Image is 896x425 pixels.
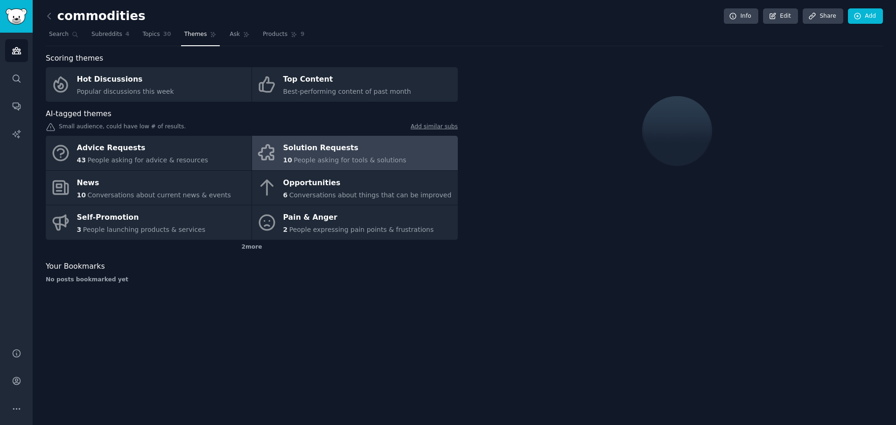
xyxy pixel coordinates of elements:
[283,210,434,225] div: Pain & Anger
[252,171,458,205] a: Opportunities6Conversations about things that can be improved
[87,156,208,164] span: People asking for advice & resources
[252,136,458,170] a: Solution Requests10People asking for tools & solutions
[46,108,112,120] span: AI-tagged themes
[46,27,82,46] a: Search
[301,30,305,39] span: 9
[411,123,458,132] a: Add similar subs
[88,27,133,46] a: Subreddits4
[91,30,122,39] span: Subreddits
[283,191,288,199] span: 6
[77,210,206,225] div: Self-Promotion
[6,8,27,25] img: GummySearch logo
[77,175,231,190] div: News
[230,30,240,39] span: Ask
[77,191,86,199] span: 10
[289,226,434,233] span: People expressing pain points & frustrations
[126,30,130,39] span: 4
[283,88,411,95] span: Best-performing content of past month
[46,240,458,255] div: 2 more
[181,27,220,46] a: Themes
[283,72,411,87] div: Top Content
[46,136,252,170] a: Advice Requests43People asking for advice & resources
[226,27,253,46] a: Ask
[848,8,883,24] a: Add
[294,156,406,164] span: People asking for tools & solutions
[283,141,406,156] div: Solution Requests
[46,53,103,64] span: Scoring themes
[724,8,758,24] a: Info
[46,261,105,272] span: Your Bookmarks
[87,191,231,199] span: Conversations about current news & events
[283,226,288,233] span: 2
[77,72,174,87] div: Hot Discussions
[46,67,252,102] a: Hot DiscussionsPopular discussions this week
[77,141,208,156] div: Advice Requests
[46,205,252,240] a: Self-Promotion3People launching products & services
[283,156,292,164] span: 10
[83,226,205,233] span: People launching products & services
[77,226,82,233] span: 3
[263,30,287,39] span: Products
[283,175,452,190] div: Opportunities
[139,27,174,46] a: Topics30
[46,276,458,284] div: No posts bookmarked yet
[763,8,798,24] a: Edit
[46,123,458,132] div: Small audience, could have low # of results.
[184,30,207,39] span: Themes
[163,30,171,39] span: 30
[46,171,252,205] a: News10Conversations about current news & events
[46,9,146,24] h2: commodities
[77,156,86,164] span: 43
[142,30,160,39] span: Topics
[252,205,458,240] a: Pain & Anger2People expressing pain points & frustrations
[259,27,308,46] a: Products9
[803,8,843,24] a: Share
[252,67,458,102] a: Top ContentBest-performing content of past month
[77,88,174,95] span: Popular discussions this week
[289,191,452,199] span: Conversations about things that can be improved
[49,30,69,39] span: Search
